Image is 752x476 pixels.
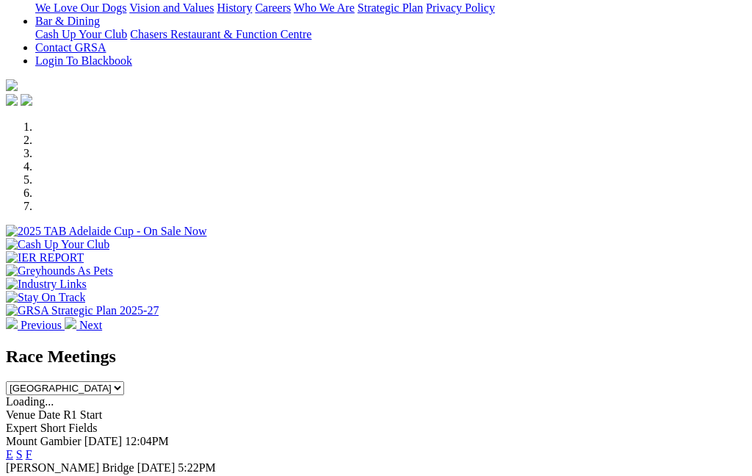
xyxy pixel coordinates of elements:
a: Strategic Plan [358,1,423,14]
span: [DATE] [137,461,176,474]
a: Privacy Policy [426,1,495,14]
a: Careers [255,1,291,14]
a: E [6,448,13,461]
img: chevron-left-pager-white.svg [6,317,18,329]
img: Industry Links [6,278,87,291]
a: F [26,448,32,461]
img: facebook.svg [6,94,18,106]
a: Chasers Restaurant & Function Centre [130,28,311,40]
a: S [16,448,23,461]
img: IER REPORT [6,251,84,264]
span: Next [79,319,102,331]
span: Loading... [6,395,54,408]
span: [PERSON_NAME] Bridge [6,461,134,474]
a: Contact GRSA [35,41,106,54]
span: 12:04PM [125,435,169,447]
span: R1 Start [63,408,102,421]
img: GRSA Strategic Plan 2025-27 [6,304,159,317]
img: chevron-right-pager-white.svg [65,317,76,329]
span: [DATE] [84,435,123,447]
span: Date [38,408,60,421]
a: Cash Up Your Club [35,28,127,40]
img: twitter.svg [21,94,32,106]
span: Fields [68,422,97,434]
img: Stay On Track [6,291,85,304]
span: Expert [6,422,37,434]
img: Cash Up Your Club [6,238,109,251]
span: Short [40,422,66,434]
img: 2025 TAB Adelaide Cup - On Sale Now [6,225,207,238]
a: Next [65,319,102,331]
a: We Love Our Dogs [35,1,126,14]
img: logo-grsa-white.png [6,79,18,91]
a: History [217,1,252,14]
a: Who We Are [294,1,355,14]
a: Login To Blackbook [35,54,132,67]
span: 5:22PM [178,461,216,474]
a: Vision and Values [129,1,214,14]
h2: Race Meetings [6,347,746,367]
span: Previous [21,319,62,331]
div: About [35,1,746,15]
span: Mount Gambier [6,435,82,447]
img: Greyhounds As Pets [6,264,113,278]
a: Bar & Dining [35,15,100,27]
span: Venue [6,408,35,421]
a: Previous [6,319,65,331]
div: Bar & Dining [35,28,746,41]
